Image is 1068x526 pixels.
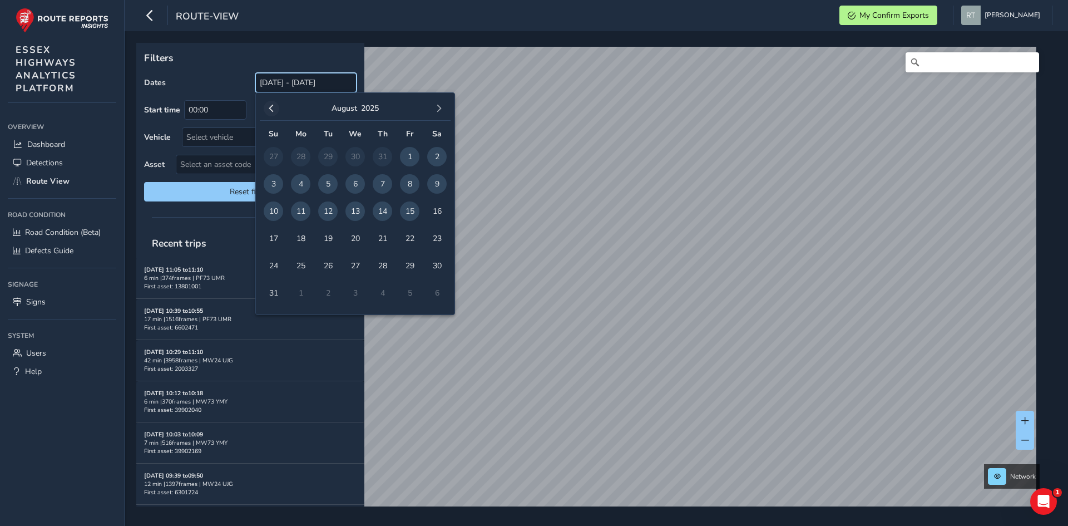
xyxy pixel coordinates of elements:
[144,397,357,406] div: 6 min | 370 frames | MW73 YMY
[144,51,357,65] p: Filters
[26,176,70,186] span: Route View
[144,471,203,480] strong: [DATE] 09:39 to 09:50
[140,47,1036,519] canvas: Map
[26,348,46,358] span: Users
[264,229,283,248] span: 17
[144,356,357,365] div: 42 min | 3958 frames | MW24 UJG
[27,139,65,150] span: Dashboard
[176,9,239,25] span: route-view
[961,6,981,25] img: diamond-layout
[8,119,116,135] div: Overview
[906,52,1039,72] input: Search
[264,256,283,276] span: 24
[144,348,203,356] strong: [DATE] 10:29 to 11:10
[264,283,283,303] span: 31
[144,282,201,291] span: First asset: 13801001
[406,129,413,139] span: Fr
[8,207,116,223] div: Road Condition
[345,229,365,248] span: 20
[961,6,1044,25] button: [PERSON_NAME]
[8,293,116,311] a: Signs
[264,174,283,194] span: 3
[16,43,76,95] span: ESSEX HIGHWAYS ANALYTICS PLATFORM
[8,172,116,190] a: Route View
[345,174,365,194] span: 6
[144,447,201,455] span: First asset: 39902169
[318,201,338,221] span: 12
[25,227,101,238] span: Road Condition (Beta)
[432,129,442,139] span: Sa
[291,229,310,248] span: 18
[144,274,357,282] div: 6 min | 374 frames | PF73 UMR
[8,276,116,293] div: Signage
[25,245,73,256] span: Defects Guide
[324,129,333,139] span: Tu
[144,389,203,397] strong: [DATE] 10:12 to 10:18
[269,129,278,139] span: Su
[361,103,379,114] button: 2025
[373,174,392,194] span: 7
[8,327,116,344] div: System
[332,103,357,114] button: August
[144,406,201,414] span: First asset: 39902040
[144,307,203,315] strong: [DATE] 10:39 to 10:55
[26,158,63,168] span: Detections
[427,174,447,194] span: 9
[400,201,419,221] span: 15
[144,439,357,447] div: 7 min | 516 frames | MW73 YMY
[345,201,365,221] span: 13
[8,154,116,172] a: Detections
[427,147,447,166] span: 2
[144,182,357,201] button: Reset filters
[295,129,306,139] span: Mo
[144,159,165,170] label: Asset
[373,201,392,221] span: 14
[378,129,388,139] span: Th
[144,266,203,274] strong: [DATE] 11:05 to 11:10
[152,186,348,197] span: Reset filters
[400,174,419,194] span: 8
[144,105,180,115] label: Start time
[985,6,1040,25] span: [PERSON_NAME]
[427,229,447,248] span: 23
[176,155,338,174] span: Select an asset code
[144,77,166,88] label: Dates
[144,430,203,439] strong: [DATE] 10:03 to 10:09
[144,315,357,323] div: 17 min | 1516 frames | PF73 UMR
[291,256,310,276] span: 25
[8,135,116,154] a: Dashboard
[400,256,419,276] span: 29
[291,174,310,194] span: 4
[144,323,198,332] span: First asset: 6602471
[25,366,42,377] span: Help
[144,365,198,373] span: First asset: 2003327
[182,128,338,146] div: Select vehicle
[859,10,929,21] span: My Confirm Exports
[144,488,198,496] span: First asset: 6301224
[400,147,419,166] span: 1
[1053,488,1062,497] span: 1
[318,174,338,194] span: 5
[144,132,171,142] label: Vehicle
[8,223,116,242] a: Road Condition (Beta)
[373,229,392,248] span: 21
[400,229,419,248] span: 22
[345,256,365,276] span: 27
[8,242,116,260] a: Defects Guide
[8,344,116,362] a: Users
[16,8,108,33] img: rr logo
[264,201,283,221] span: 10
[373,256,392,276] span: 28
[144,480,357,488] div: 12 min | 1397 frames | MW24 UJG
[1030,488,1057,515] iframe: Intercom live chat
[318,256,338,276] span: 26
[839,6,937,25] button: My Confirm Exports
[427,256,447,276] span: 30
[291,201,310,221] span: 11
[144,229,214,258] span: Recent trips
[318,229,338,248] span: 19
[427,201,447,221] span: 16
[8,362,116,381] a: Help
[26,297,46,307] span: Signs
[1010,472,1036,481] span: Network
